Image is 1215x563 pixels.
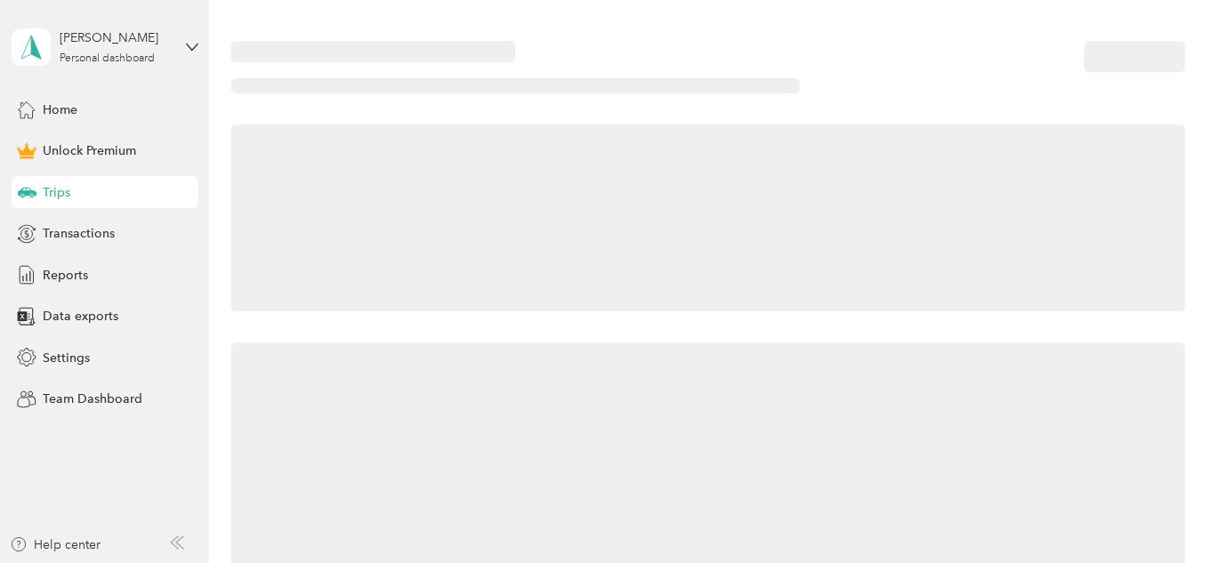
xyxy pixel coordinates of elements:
[43,183,70,202] span: Trips
[43,307,118,326] span: Data exports
[60,53,155,64] div: Personal dashboard
[43,101,77,119] span: Home
[60,28,171,47] div: [PERSON_NAME]
[43,224,115,243] span: Transactions
[43,390,142,408] span: Team Dashboard
[10,535,101,554] button: Help center
[43,349,90,367] span: Settings
[43,266,88,285] span: Reports
[1115,463,1215,563] iframe: Everlance-gr Chat Button Frame
[43,141,136,160] span: Unlock Premium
